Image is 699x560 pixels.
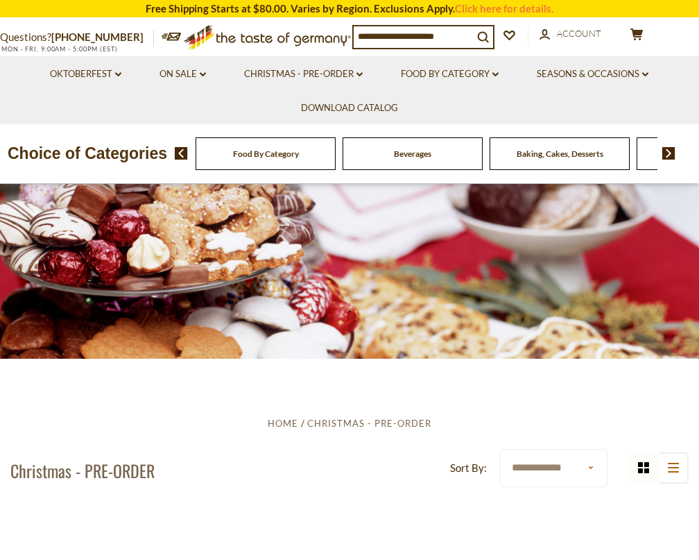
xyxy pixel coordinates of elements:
a: [PHONE_NUMBER] [51,31,144,43]
a: Beverages [394,149,431,159]
label: Sort By: [450,459,487,477]
a: Click here for details. [455,2,553,15]
img: previous arrow [175,147,188,160]
a: Download Catalog [301,101,398,116]
a: Oktoberfest [50,67,121,82]
img: next arrow [662,147,675,160]
a: Food By Category [233,149,299,159]
a: Christmas - PRE-ORDER [307,418,431,429]
a: Account [540,26,601,42]
a: Baking, Cakes, Desserts [517,149,603,159]
h1: Christmas - PRE-ORDER [10,460,155,481]
a: On Sale [159,67,206,82]
a: Seasons & Occasions [537,67,648,82]
a: Food By Category [401,67,499,82]
a: Christmas - PRE-ORDER [244,67,363,82]
a: Home [268,418,298,429]
span: Account [557,28,601,39]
